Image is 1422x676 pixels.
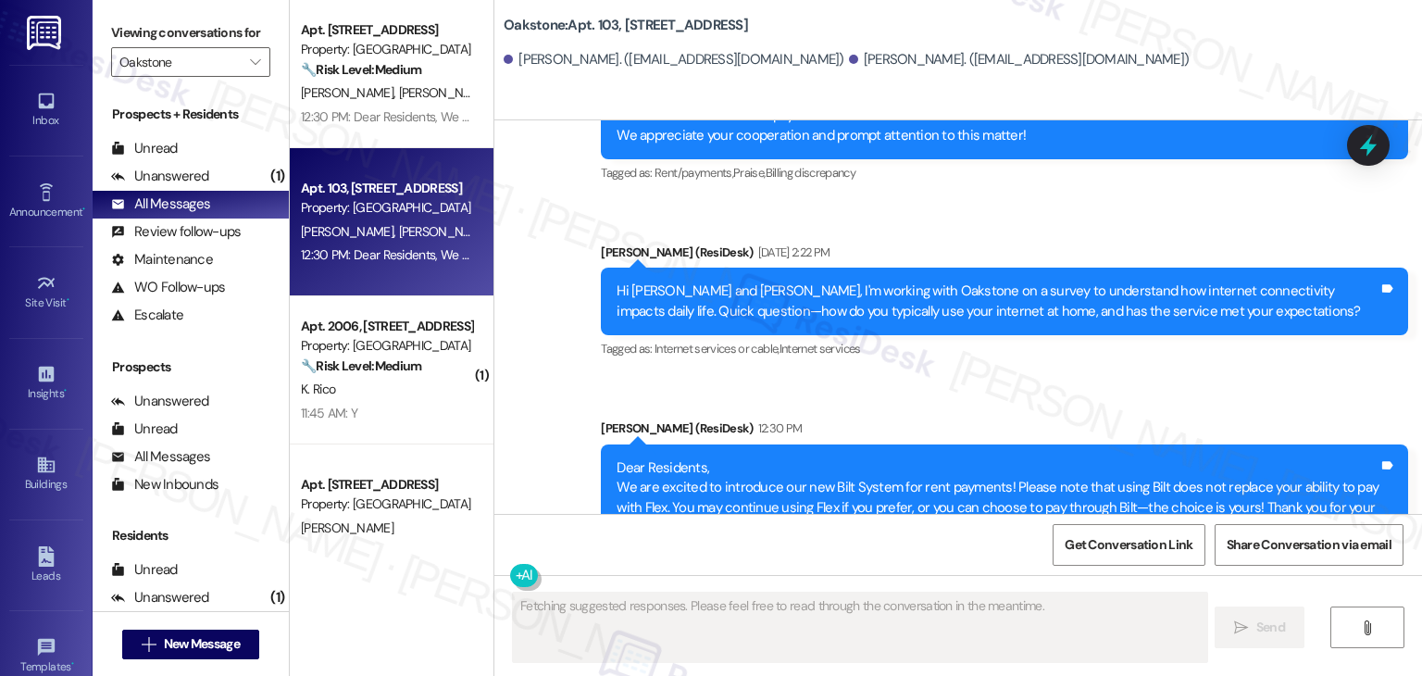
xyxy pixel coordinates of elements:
div: Residents [93,526,289,545]
span: Praise , [733,165,765,181]
span: [PERSON_NAME] [399,223,492,240]
div: Prospects [93,357,289,377]
span: Rent/payments , [655,165,733,181]
div: Apt. 2006, [STREET_ADDRESS] [301,317,472,336]
div: Unread [111,419,178,439]
div: Escalate [111,306,183,325]
div: Review follow-ups [111,222,241,242]
span: Billing discrepancy [766,165,856,181]
div: Property: [GEOGRAPHIC_DATA] [301,336,472,356]
div: Hi [PERSON_NAME] and [PERSON_NAME], I'm working with Oakstone on a survey to understand how inter... [617,282,1378,321]
button: Share Conversation via email [1215,524,1403,566]
div: Unread [111,560,178,580]
div: WO Follow-ups [111,278,225,297]
b: Oakstone: Apt. 103, [STREET_ADDRESS] [504,16,748,35]
span: • [82,203,85,216]
label: Viewing conversations for [111,19,270,47]
a: Buildings [9,449,83,499]
div: [PERSON_NAME]. ([EMAIL_ADDRESS][DOMAIN_NAME]) [504,50,844,69]
button: Get Conversation Link [1053,524,1204,566]
div: (1) [266,583,289,612]
div: Unread [111,139,178,158]
a: Leads [9,541,83,591]
div: Unanswered [111,392,209,411]
div: Maintenance [111,250,213,269]
button: New Message [122,630,259,659]
span: [PERSON_NAME] [301,84,399,101]
strong: 🔧 Risk Level: Medium [301,357,421,374]
i:  [1360,620,1374,635]
div: 11:45 AM: Y [301,405,357,421]
a: Insights • [9,358,83,408]
div: Prospects + Residents [93,105,289,124]
i:  [1234,620,1248,635]
span: • [67,294,69,307]
a: Inbox [9,85,83,135]
div: Tagged as: [601,159,1408,186]
div: Apt. 103, [STREET_ADDRESS] [301,179,472,198]
div: Tagged as: [601,335,1408,362]
a: Site Visit • [9,268,83,318]
span: • [64,384,67,397]
div: Property: [GEOGRAPHIC_DATA] [301,198,472,218]
span: [PERSON_NAME] [399,84,497,101]
span: [PERSON_NAME] [301,223,399,240]
button: Send [1215,607,1304,648]
span: • [71,657,74,670]
div: Property: [GEOGRAPHIC_DATA] [301,494,472,514]
div: Unanswered [111,167,209,186]
div: (1) [266,162,289,191]
div: [PERSON_NAME] (ResiDesk) [601,419,1408,444]
span: Get Conversation Link [1065,535,1192,555]
span: Send [1256,618,1285,637]
input: All communities [119,47,241,77]
div: [DATE] 2:22 PM [754,243,830,262]
span: Share Conversation via email [1227,535,1391,555]
div: [PERSON_NAME]. ([EMAIL_ADDRESS][DOMAIN_NAME]) [849,50,1190,69]
i:  [250,55,260,69]
span: K. Rico [301,381,335,397]
div: All Messages [111,447,210,467]
div: 11:43 AM: Hi [PERSON_NAME]! I'm checking in on your latest work order (Upstairs master bedroom ba... [301,543,1364,559]
img: ResiDesk Logo [27,16,65,50]
div: New Inbounds [111,475,218,494]
div: Apt. [STREET_ADDRESS] [301,20,472,40]
span: [PERSON_NAME] [301,520,393,536]
span: Internet services [780,341,861,357]
div: All Messages [111,194,210,214]
span: Internet services or cable , [655,341,779,357]
div: [PERSON_NAME] (ResiDesk) [601,243,1408,269]
textarea: Fetching suggested responses. Please feel free to read through the conversation in the meantime. [513,593,1206,662]
div: Apt. [STREET_ADDRESS] [301,475,472,494]
div: Unanswered [111,588,209,607]
span: New Message [164,634,240,654]
strong: 🔧 Risk Level: Medium [301,61,421,78]
div: 12:30 PM [754,419,803,438]
div: Property: [GEOGRAPHIC_DATA] [301,40,472,59]
i:  [142,637,156,652]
